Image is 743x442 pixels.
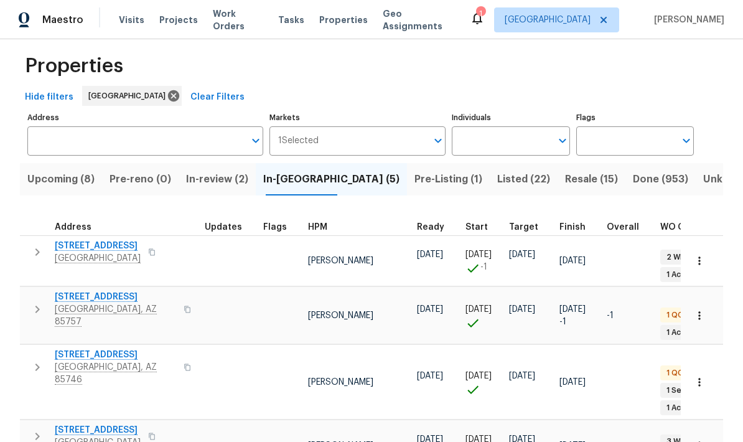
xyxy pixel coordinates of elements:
[414,171,482,188] span: Pre-Listing (1)
[460,345,504,420] td: Project started on time
[559,378,586,387] span: [DATE]
[278,16,304,24] span: Tasks
[190,90,245,105] span: Clear Filters
[480,261,487,273] span: -1
[509,305,535,314] span: [DATE]
[554,287,602,344] td: Scheduled to finish 1 day(s) early
[509,223,549,232] div: Target renovation project end date
[417,305,443,314] span: [DATE]
[308,223,327,232] span: HPM
[476,7,485,20] div: 1
[497,171,550,188] span: Listed (22)
[417,223,456,232] div: Earliest renovation start date (first business day after COE or Checkout)
[661,368,688,379] span: 1 QC
[88,90,171,102] span: [GEOGRAPHIC_DATA]
[565,171,618,188] span: Resale (15)
[25,90,73,105] span: Hide filters
[263,171,400,188] span: In-[GEOGRAPHIC_DATA] (5)
[559,223,586,232] span: Finish
[429,132,447,149] button: Open
[55,223,91,232] span: Address
[42,14,83,26] span: Maestro
[27,114,263,121] label: Address
[119,14,144,26] span: Visits
[383,7,455,32] span: Geo Assignments
[465,372,492,380] span: [DATE]
[559,305,586,314] span: [DATE]
[576,114,694,121] label: Flags
[559,256,586,265] span: [DATE]
[82,86,182,106] div: [GEOGRAPHIC_DATA]
[263,223,287,232] span: Flags
[465,305,492,314] span: [DATE]
[460,235,504,286] td: Project started 1 days early
[159,14,198,26] span: Projects
[213,7,263,32] span: Work Orders
[25,60,123,72] span: Properties
[509,223,538,232] span: Target
[465,250,492,259] span: [DATE]
[649,14,724,26] span: [PERSON_NAME]
[559,316,566,328] span: -1
[633,171,688,188] span: Done (953)
[417,250,443,259] span: [DATE]
[308,256,373,265] span: [PERSON_NAME]
[661,270,714,280] span: 1 Accepted
[247,132,264,149] button: Open
[417,372,443,380] span: [DATE]
[505,14,591,26] span: [GEOGRAPHIC_DATA]
[509,250,535,259] span: [DATE]
[465,223,488,232] span: Start
[417,223,444,232] span: Ready
[110,171,171,188] span: Pre-reno (0)
[27,171,95,188] span: Upcoming (8)
[185,86,250,109] button: Clear Filters
[509,372,535,380] span: [DATE]
[661,403,714,413] span: 1 Accepted
[20,86,78,109] button: Hide filters
[660,223,729,232] span: WO Completion
[460,287,504,344] td: Project started on time
[308,311,373,320] span: [PERSON_NAME]
[308,378,373,387] span: [PERSON_NAME]
[607,223,650,232] div: Days past target finish date
[205,223,242,232] span: Updates
[607,311,614,320] span: -1
[661,310,688,321] span: 1 QC
[661,252,691,263] span: 2 WIP
[602,287,655,344] td: 1 day(s) earlier than target finish date
[278,136,319,146] span: 1 Selected
[319,14,368,26] span: Properties
[452,114,569,121] label: Individuals
[186,171,248,188] span: In-review (2)
[269,114,446,121] label: Markets
[661,385,694,396] span: 1 Sent
[607,223,639,232] span: Overall
[554,132,571,149] button: Open
[678,132,695,149] button: Open
[661,327,714,338] span: 1 Accepted
[559,223,597,232] div: Projected renovation finish date
[465,223,499,232] div: Actual renovation start date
